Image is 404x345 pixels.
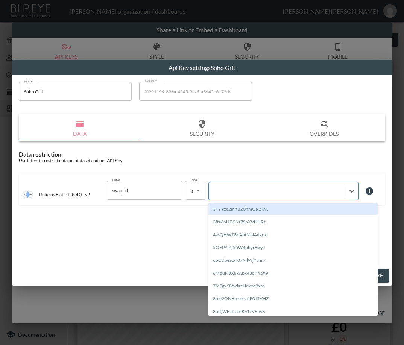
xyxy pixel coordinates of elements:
[208,305,378,318] span: 8oCjWFztLamKVJ7VEIwK
[208,229,378,242] span: 4vsQHWZ8YAhfMNAdzoxj
[208,216,378,229] span: 3fta6nUD2NfZSpXVHURt
[208,203,378,215] div: 3TY9zc2mhBZ0hmORZlvA
[208,254,378,266] div: 6oCUbesOT07MlWjYvnr7
[190,188,193,194] span: is
[144,79,158,84] label: API KEY
[112,178,120,182] label: Filter
[208,203,378,216] span: 3TY9zc2mhBZ0hmORZlvA
[208,293,378,305] span: 8nje2QNHmsehaNWI5VHZ
[208,293,378,304] div: 8nje2QNHmsehaNWI5VHZ
[110,184,167,196] input: Filter
[23,189,33,200] img: inner join icon
[208,242,378,253] div: 5OFPYr4j55W4pbyr8wyJ
[141,114,263,141] button: Security
[24,79,33,84] label: name
[19,158,385,163] div: Use filters to restrict data per dataset and per API Key.
[19,114,141,141] button: Data
[208,267,378,280] span: 6MduN8XukApx43cHYaX9
[208,216,378,228] div: 3fta6nUD2NfZSpXVHURt
[208,280,378,293] span: 7MTgw3VvdazHqxxe9xrq
[208,280,378,292] div: 7MTgw3VvdazHqxxe9xrq
[208,254,378,267] span: 6oCUbesOT07MlWjYvnr7
[263,114,385,141] button: Overrides
[208,242,378,254] span: 5OFPYr4j55W4pbyr8wyJ
[190,178,198,182] label: Type
[208,229,378,240] div: 4vsQHWZ8YAhfMNAdzoxj
[208,305,378,317] div: 8oCjWFztLamKVJ7VEIwK
[19,150,63,158] span: Data restriction:
[39,191,90,197] p: Returns Flat - (PROD) - v2
[208,267,378,279] div: 6MduN8XukApx43cHYaX9
[12,60,392,76] h2: Api Key settings Soho Grit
